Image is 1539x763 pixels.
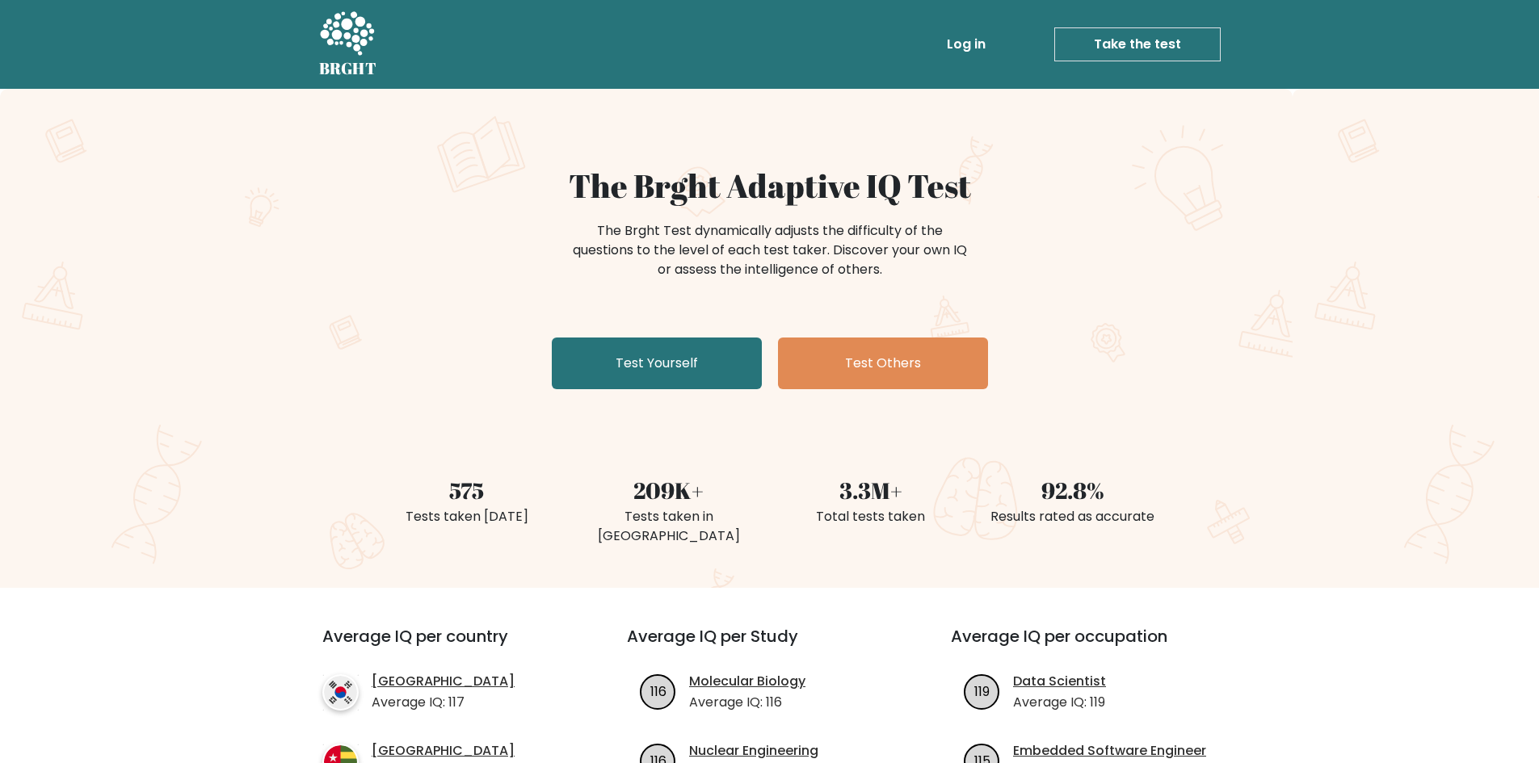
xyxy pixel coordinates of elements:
[780,507,962,526] div: Total tests taken
[1013,672,1106,691] a: Data Scientist
[568,221,972,279] div: The Brght Test dynamically adjusts the difficulty of the questions to the level of each test take...
[322,674,359,711] img: country
[552,337,762,389] a: Test Yourself
[319,6,377,82] a: BRGHT
[372,741,515,761] a: [GEOGRAPHIC_DATA]
[650,681,666,700] text: 116
[627,627,912,665] h3: Average IQ per Study
[319,59,377,78] h5: BRGHT
[578,507,760,546] div: Tests taken in [GEOGRAPHIC_DATA]
[1013,693,1106,712] p: Average IQ: 119
[1013,741,1206,761] a: Embedded Software Engineer
[951,627,1236,665] h3: Average IQ per occupation
[1054,27,1221,61] a: Take the test
[689,741,818,761] a: Nuclear Engineering
[376,507,558,526] div: Tests taken [DATE]
[780,473,962,507] div: 3.3M+
[578,473,760,507] div: 209K+
[982,473,1164,507] div: 92.8%
[372,693,515,712] p: Average IQ: 117
[689,672,805,691] a: Molecular Biology
[376,473,558,507] div: 575
[372,672,515,691] a: [GEOGRAPHIC_DATA]
[982,507,1164,526] div: Results rated as accurate
[322,627,569,665] h3: Average IQ per country
[689,693,805,712] p: Average IQ: 116
[376,166,1164,205] h1: The Brght Adaptive IQ Test
[778,337,988,389] a: Test Others
[940,28,992,61] a: Log in
[974,681,990,700] text: 119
